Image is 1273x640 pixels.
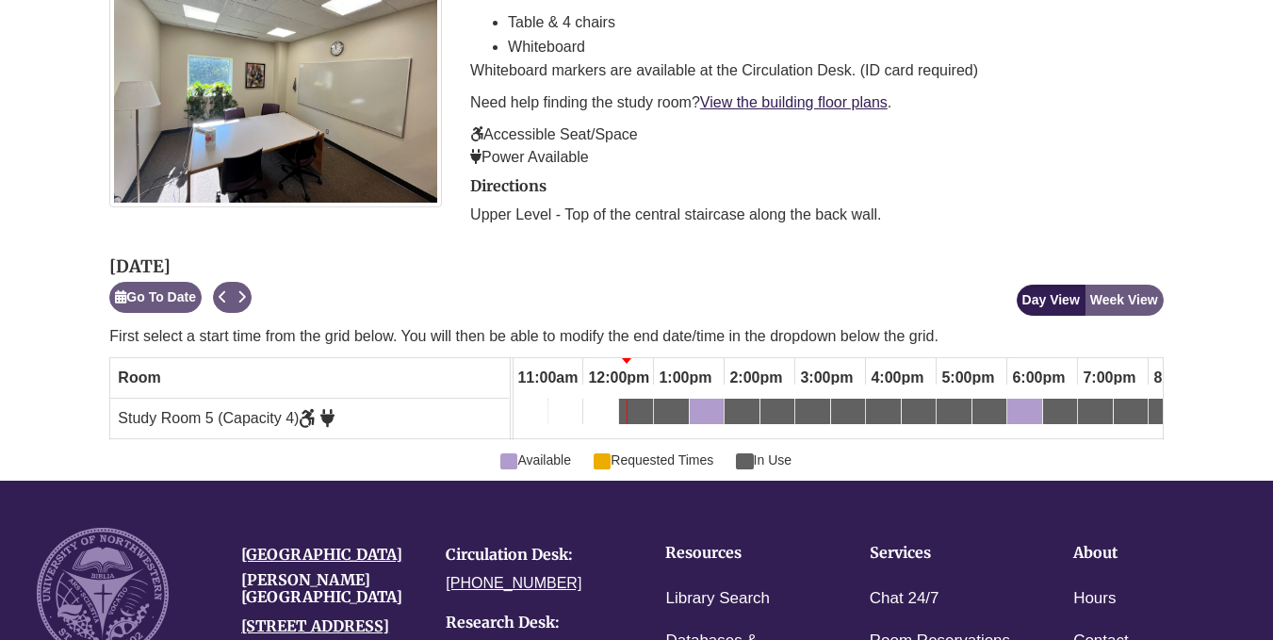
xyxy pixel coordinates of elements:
a: 6:00pm Wednesday, October 15, 2025 - Study Room 5 - Available [1007,399,1042,431]
a: [PHONE_NUMBER] [446,575,581,591]
span: 12:00pm [583,362,654,394]
span: Room [118,369,160,386]
a: 7:30pm Wednesday, October 15, 2025 - Study Room 5 - In Use [1114,399,1148,431]
a: 4:30pm Wednesday, October 15, 2025 - Study Room 5 - In Use [902,399,936,431]
span: 8:00pm [1149,362,1211,394]
a: Chat 24/7 [870,585,939,613]
li: Whiteboard [508,35,1164,59]
p: Accessible Seat/Space Power Available [470,123,1164,169]
h4: Research Desk: [446,615,622,632]
span: 1:00pm [654,362,716,394]
span: 5:00pm [937,362,999,394]
h4: Resources [665,545,810,562]
a: 4:00pm Wednesday, October 15, 2025 - Study Room 5 - In Use [866,399,901,431]
a: [GEOGRAPHIC_DATA] [241,545,402,564]
div: directions [470,178,1164,227]
a: 2:00pm Wednesday, October 15, 2025 - Study Room 5 - In Use [725,399,759,431]
span: 2:00pm [725,362,787,394]
button: Day View [1017,285,1085,316]
p: Upper Level - Top of the central staircase along the back wall. [470,204,1164,226]
a: 3:00pm Wednesday, October 15, 2025 - Study Room 5 - In Use [795,399,830,431]
h4: Services [870,545,1015,562]
button: Next [232,282,252,313]
span: Available [500,450,571,470]
a: Library Search [665,585,770,613]
a: 1:30pm Wednesday, October 15, 2025 - Study Room 5 - Available [690,399,724,431]
span: Requested Times [594,450,713,470]
a: 3:30pm Wednesday, October 15, 2025 - Study Room 5 - In Use [831,399,865,431]
span: 4:00pm [866,362,928,394]
a: View the building floor plans [700,94,888,110]
a: 2:30pm Wednesday, October 15, 2025 - Study Room 5 - In Use [760,399,794,431]
span: 11:00am [513,362,582,394]
a: 5:00pm Wednesday, October 15, 2025 - Study Room 5 - In Use [937,399,971,431]
h2: [DATE] [109,257,252,276]
span: 6:00pm [1007,362,1069,394]
p: Need help finding the study room? . [470,91,1164,114]
span: In Use [736,450,792,470]
p: Whiteboard markers are available at the Circulation Desk. (ID card required) [470,59,1164,82]
h4: Circulation Desk: [446,547,622,564]
span: 3:00pm [795,362,857,394]
a: 8:00pm Wednesday, October 15, 2025 - Study Room 5 - In Use [1149,399,1183,431]
a: 5:30pm Wednesday, October 15, 2025 - Study Room 5 - In Use [972,399,1006,431]
h4: About [1073,545,1218,562]
h4: [PERSON_NAME][GEOGRAPHIC_DATA] [241,572,417,605]
span: Study Room 5 (Capacity 4) [118,410,335,426]
a: 6:30pm Wednesday, October 15, 2025 - Study Room 5 - In Use [1043,399,1077,431]
button: Go To Date [109,282,202,313]
a: Hours [1073,585,1116,613]
a: 7:00pm Wednesday, October 15, 2025 - Study Room 5 - In Use [1078,399,1113,431]
h2: Directions [470,178,1164,195]
li: Table & 4 chairs [508,10,1164,35]
a: 12:30pm Wednesday, October 15, 2025 - Study Room 5 - In Use [619,399,653,431]
a: 1:00pm Wednesday, October 15, 2025 - Study Room 5 - In Use [654,399,689,431]
p: First select a start time from the grid below. You will then be able to modify the end date/time ... [109,325,1163,348]
button: Previous [213,282,233,313]
span: 7:00pm [1078,362,1140,394]
button: Week View [1085,285,1164,316]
